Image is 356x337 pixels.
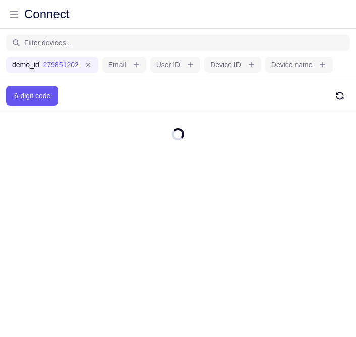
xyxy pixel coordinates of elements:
label: User ID [156,60,180,70]
label: demo_id [12,60,39,70]
h1: Connect [24,6,69,22]
input: Filter devices... [24,38,344,48]
label: Device name [271,60,313,70]
label: Device ID [210,60,241,70]
button: Refresh [330,86,350,106]
label: Email [108,60,126,70]
button: 6-digit code [6,86,58,106]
